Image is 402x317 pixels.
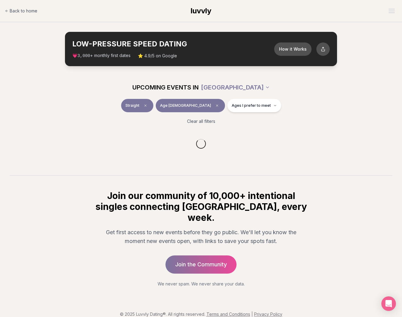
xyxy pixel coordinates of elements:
[213,102,221,109] span: Clear age
[94,190,308,223] h2: Join our community of 10,000+ intentional singles connecting [GEOGRAPHIC_DATA], every week.
[191,6,211,16] a: luvvly
[251,312,253,317] span: |
[77,53,90,58] span: 3,000
[206,312,250,317] a: Terms and Conditions
[5,5,37,17] a: Back to home
[132,83,199,92] span: UPCOMING EVENTS IN
[201,81,270,94] button: [GEOGRAPHIC_DATA]
[160,103,211,108] span: Age [DEMOGRAPHIC_DATA]
[99,228,303,246] p: Get first access to new events before they go public. We'll let you know the moment new events op...
[72,39,274,49] h2: LOW-PRESSURE SPEED DATING
[94,281,308,287] p: We never spam. We never share your data.
[274,42,312,56] button: How it Works
[10,8,37,14] span: Back to home
[156,99,225,112] button: Age [DEMOGRAPHIC_DATA]Clear age
[227,99,281,112] button: Ages I prefer to meet
[142,102,149,109] span: Clear event type filter
[121,99,153,112] button: StraightClear event type filter
[386,6,397,15] button: Open menu
[232,103,271,108] span: Ages I prefer to meet
[381,296,396,311] div: Open Intercom Messenger
[183,115,219,128] button: Clear all filters
[165,255,237,274] a: Join the Community
[191,6,211,15] span: luvvly
[72,52,131,59] span: 💗 + monthly first dates
[254,312,282,317] a: Privacy Policy
[138,53,177,59] span: ⭐ 4.9/5 on Google
[125,103,139,108] span: Straight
